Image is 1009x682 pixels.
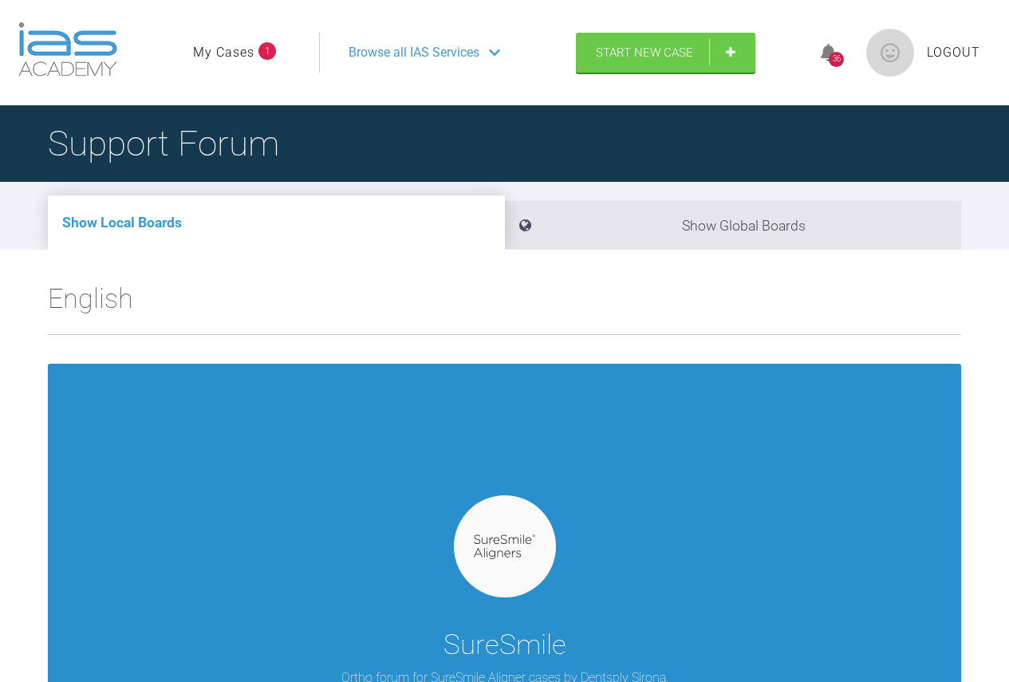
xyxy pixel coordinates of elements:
[443,623,566,668] div: SureSmile
[576,33,755,73] a: Start New Case
[48,195,505,250] li: Show Local Boards
[866,29,914,77] img: profile.png
[18,22,117,77] img: logo-light.3e3ef733.png
[927,42,980,63] a: Logout
[193,42,254,63] a: My Cases
[48,277,961,334] h2: English
[48,116,279,171] h1: Support Forum
[474,534,535,559] img: suresmile.935bb804.svg
[829,52,844,67] div: 36
[258,42,276,60] span: 1
[596,45,693,60] span: Start New Case
[349,42,479,63] span: Browse all IAS Services
[505,201,962,250] li: Show Global Boards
